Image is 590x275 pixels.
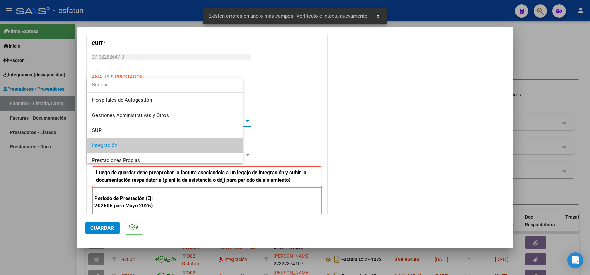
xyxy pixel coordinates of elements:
div: Open Intercom Messenger [567,252,583,268]
span: Gestiones Administrativas y Otros [92,112,169,118]
input: dropdown search [87,77,243,92]
span: SUR [92,127,102,133]
span: Prestaciones Propias [92,157,140,163]
span: Hospitales de Autogestión [92,97,152,103]
span: Integración [92,142,117,148]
